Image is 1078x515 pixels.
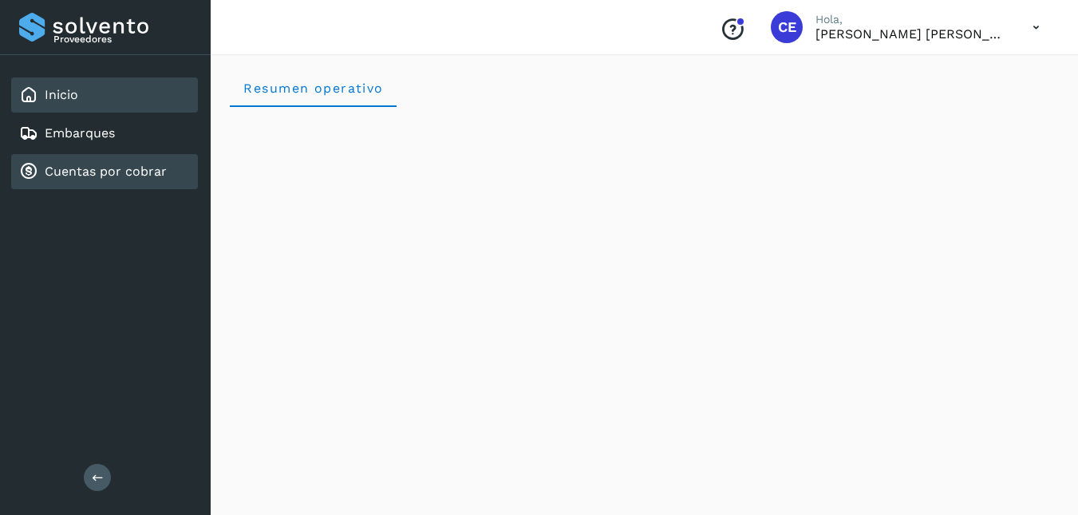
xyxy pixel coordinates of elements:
div: Embarques [11,116,198,151]
div: Cuentas por cobrar [11,154,198,189]
a: Cuentas por cobrar [45,164,167,179]
a: Inicio [45,87,78,102]
a: Embarques [45,125,115,141]
div: Inicio [11,77,198,113]
span: Resumen operativo [243,81,384,96]
p: Hola, [815,13,1007,26]
p: CLAUDIA ELIZABETH SANCHEZ RAMIREZ [815,26,1007,42]
p: Proveedores [53,34,192,45]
